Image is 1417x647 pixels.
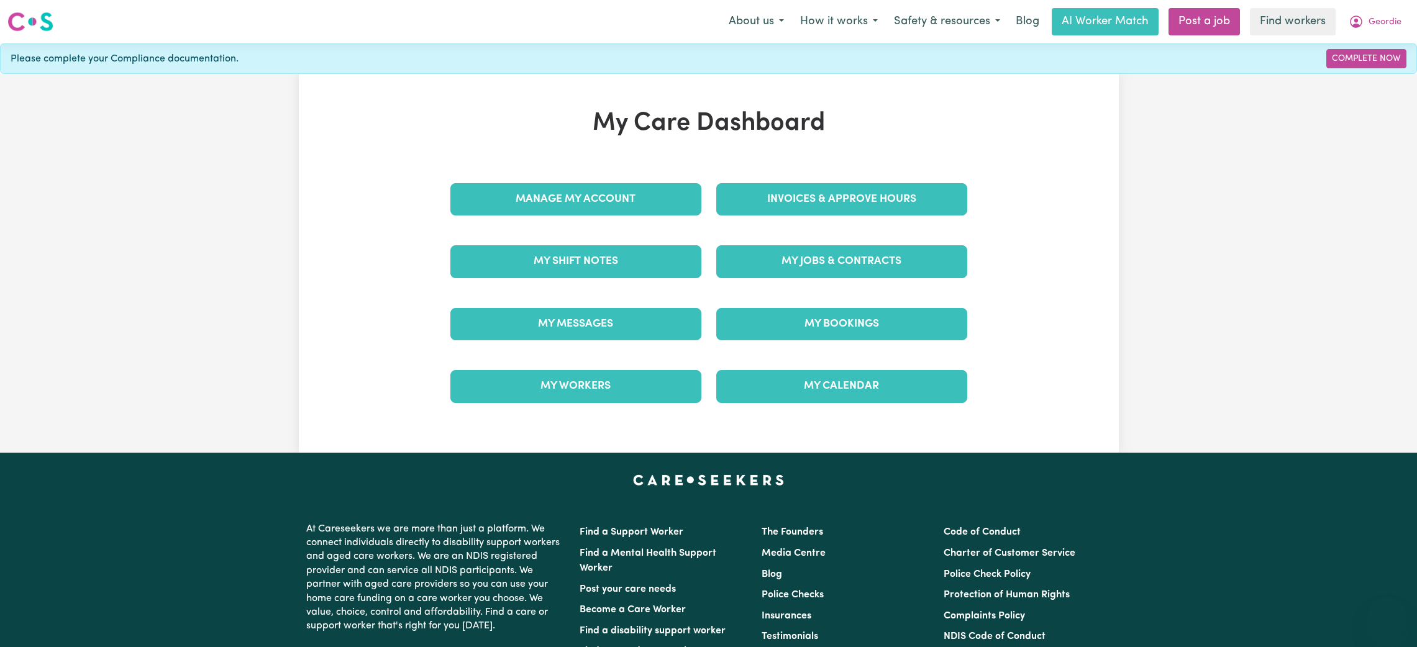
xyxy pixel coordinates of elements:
a: Careseekers logo [7,7,53,36]
iframe: Button to launch messaging window, conversation in progress [1367,597,1407,637]
a: Blog [762,569,782,579]
button: My Account [1341,9,1410,35]
span: Geordie [1369,16,1401,29]
a: My Calendar [716,370,967,402]
a: Code of Conduct [944,527,1021,537]
a: Complaints Policy [944,611,1025,621]
a: My Bookings [716,308,967,340]
a: Complete Now [1326,49,1406,68]
a: Blog [1008,8,1047,35]
a: Careseekers home page [633,475,784,485]
a: My Workers [450,370,701,402]
a: Find a Support Worker [580,527,683,537]
button: Safety & resources [886,9,1008,35]
a: Find a Mental Health Support Worker [580,548,716,573]
a: Media Centre [762,548,826,558]
a: Police Check Policy [944,569,1031,579]
a: AI Worker Match [1052,8,1159,35]
span: Please complete your Compliance documentation. [11,52,239,66]
a: Charter of Customer Service [944,548,1075,558]
a: My Jobs & Contracts [716,245,967,278]
a: The Founders [762,527,823,537]
a: Police Checks [762,590,824,600]
button: How it works [792,9,886,35]
a: Post your care needs [580,584,676,594]
a: Find a disability support worker [580,626,726,636]
a: Protection of Human Rights [944,590,1070,600]
a: Find workers [1250,8,1336,35]
img: Careseekers logo [7,11,53,33]
a: Become a Care Worker [580,605,686,615]
a: Testimonials [762,631,818,641]
a: My Shift Notes [450,245,701,278]
a: NDIS Code of Conduct [944,631,1046,641]
button: About us [721,9,792,35]
a: Invoices & Approve Hours [716,183,967,215]
a: Insurances [762,611,811,621]
a: Post a job [1169,8,1240,35]
a: Manage My Account [450,183,701,215]
h1: My Care Dashboard [443,109,975,138]
p: At Careseekers we are more than just a platform. We connect individuals directly to disability su... [306,517,565,638]
a: My Messages [450,308,701,340]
